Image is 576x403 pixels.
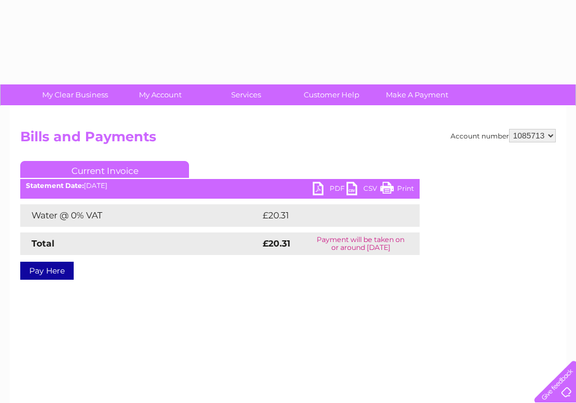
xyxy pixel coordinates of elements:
a: Print [380,182,414,198]
a: PDF [313,182,346,198]
div: Account number [451,129,556,142]
a: Services [200,84,292,105]
div: [DATE] [20,182,420,190]
a: CSV [346,182,380,198]
a: My Account [114,84,207,105]
strong: £20.31 [263,238,290,249]
a: Pay Here [20,262,74,280]
a: Current Invoice [20,161,189,178]
td: Water @ 0% VAT [20,204,260,227]
strong: Total [31,238,55,249]
td: £20.31 [260,204,396,227]
a: Make A Payment [371,84,463,105]
b: Statement Date: [26,181,84,190]
h2: Bills and Payments [20,129,556,150]
td: Payment will be taken on or around [DATE] [301,232,420,255]
a: Customer Help [285,84,378,105]
a: My Clear Business [29,84,121,105]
